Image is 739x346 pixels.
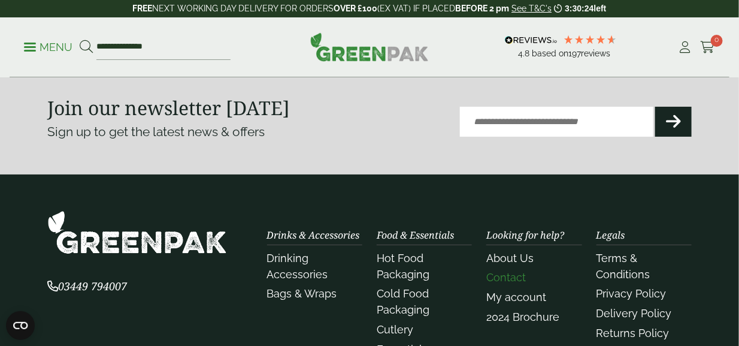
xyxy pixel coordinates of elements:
a: Returns Policy [596,327,670,339]
strong: BEFORE 2 pm [455,4,509,13]
span: 3:30:24 [565,4,593,13]
span: 0 [711,35,723,47]
span: left [594,4,607,13]
a: Contact [486,271,526,284]
a: 0 [700,38,715,56]
p: Menu [24,40,72,55]
img: GreenPak Supplies [310,32,429,61]
a: Terms & Conditions [596,252,650,281]
a: Delivery Policy [596,307,672,320]
div: 4.79 Stars [564,34,617,45]
a: Bags & Wraps [267,287,337,300]
a: Drinking Accessories [267,252,328,281]
a: About Us [486,252,534,264]
span: 03449 794007 [47,279,127,293]
a: 2024 Brochure [486,311,559,323]
span: Based on [532,49,568,58]
p: Sign up to get the latest news & offers [47,122,337,142]
img: GreenPak Supplies [47,210,227,254]
a: Cold Food Packaging [377,287,429,316]
a: Hot Food Packaging [377,252,429,281]
strong: Join our newsletter [DATE] [47,95,290,121]
a: Privacy Policy [596,287,667,300]
span: 197 [568,49,581,58]
i: Cart [700,41,715,53]
a: Cutlery [377,323,413,336]
span: reviews [581,49,610,58]
img: REVIEWS.io [505,36,557,44]
strong: OVER £100 [334,4,377,13]
i: My Account [678,41,693,53]
a: 03449 794007 [47,281,127,293]
a: See T&C's [511,4,552,13]
span: 4.8 [518,49,532,58]
a: My account [486,291,546,303]
button: Open CMP widget [6,311,35,340]
a: Menu [24,40,72,52]
strong: FREE [132,4,152,13]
